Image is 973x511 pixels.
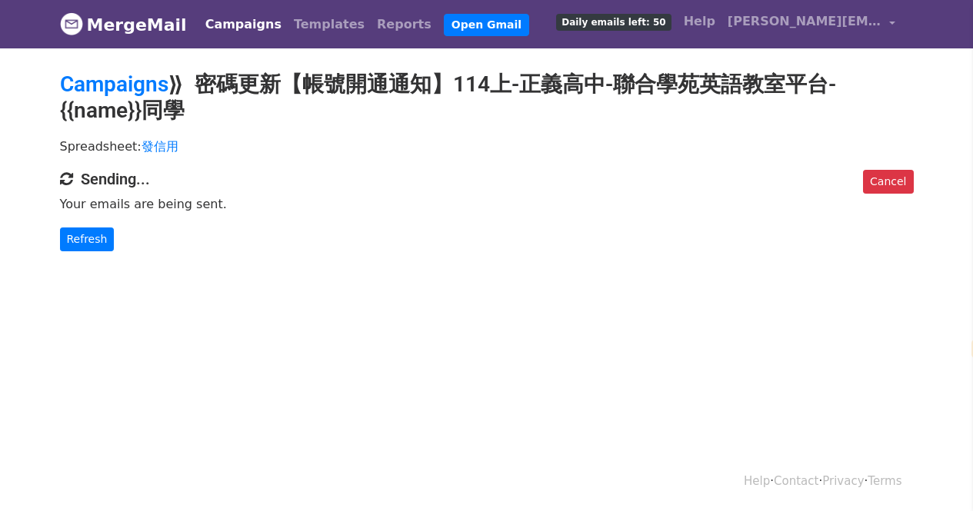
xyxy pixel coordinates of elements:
a: Help [744,474,770,488]
a: Campaigns [60,71,168,97]
a: Campaigns [199,9,288,40]
a: Templates [288,9,371,40]
a: Refresh [60,227,115,251]
p: Spreadsheet: [60,138,914,154]
a: Daily emails left: 50 [550,6,677,37]
span: Daily emails left: 50 [556,14,671,31]
a: Contact [774,474,818,488]
span: [PERSON_NAME][EMAIL_ADDRESS][DOMAIN_NAME] [728,12,881,31]
a: Terms [868,474,901,488]
img: MergeMail logo [60,12,83,35]
p: Your emails are being sent. [60,196,914,212]
a: Privacy [822,474,864,488]
a: [PERSON_NAME][EMAIL_ADDRESS][DOMAIN_NAME] [721,6,901,42]
a: Cancel [863,170,913,194]
a: 發信用 [142,139,178,154]
h4: Sending... [60,170,914,188]
a: MergeMail [60,8,187,41]
a: Help [678,6,721,37]
a: Open Gmail [444,14,529,36]
a: Reports [371,9,438,40]
h2: ⟫ 密碼更新【帳號開通通知】114上-正義高中-聯合學苑英語教室平台-{{name}}同學 [60,71,914,123]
